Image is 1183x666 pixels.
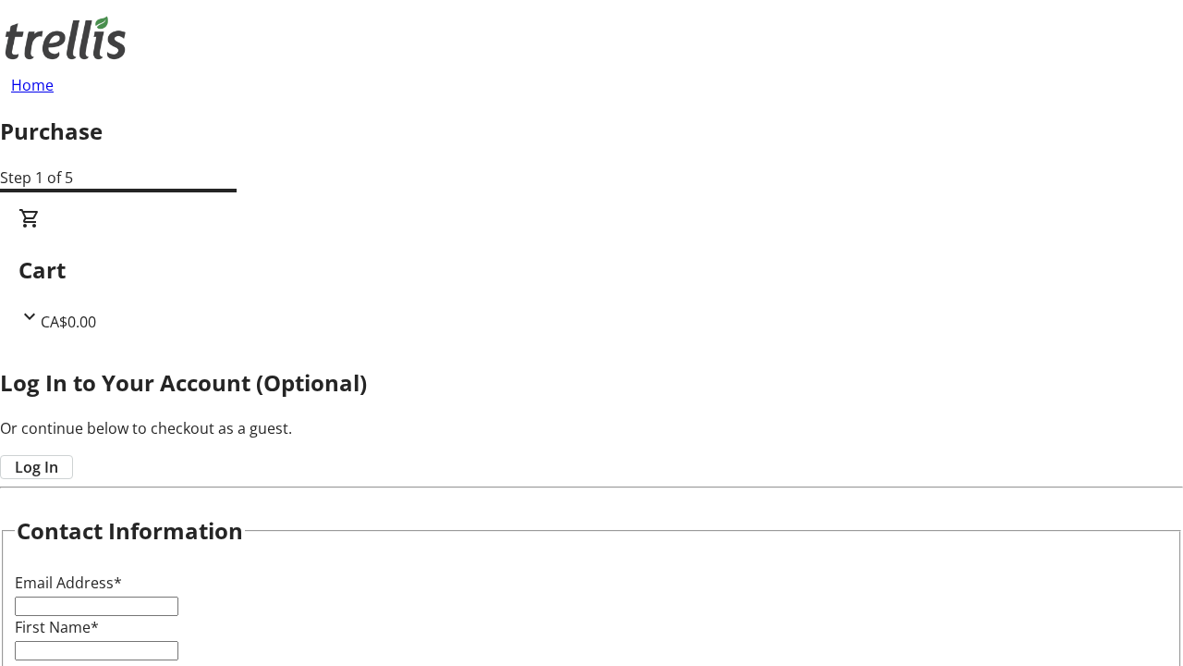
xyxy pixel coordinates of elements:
[15,617,99,637] label: First Name*
[15,456,58,478] span: Log In
[18,253,1165,287] h2: Cart
[41,312,96,332] span: CA$0.00
[15,573,122,593] label: Email Address*
[18,207,1165,333] div: CartCA$0.00
[17,514,243,548] h2: Contact Information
